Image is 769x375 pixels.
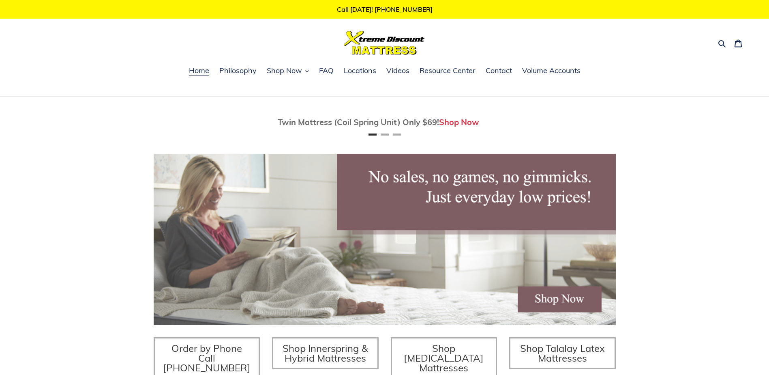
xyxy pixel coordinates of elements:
[163,342,251,374] span: Order by Phone Call [PHONE_NUMBER]
[368,134,377,136] button: Page 1
[267,66,302,75] span: Shop Now
[486,66,512,75] span: Contact
[154,154,616,325] img: herobannermay2022-1652879215306_1200x.jpg
[382,65,413,77] a: Videos
[272,337,379,369] a: Shop Innerspring & Hybrid Mattresses
[283,342,368,364] span: Shop Innerspring & Hybrid Mattresses
[340,65,380,77] a: Locations
[482,65,516,77] a: Contact
[315,65,338,77] a: FAQ
[189,66,209,75] span: Home
[509,337,616,369] a: Shop Talalay Latex Mattresses
[219,66,257,75] span: Philosophy
[215,65,261,77] a: Philosophy
[344,66,376,75] span: Locations
[520,342,605,364] span: Shop Talalay Latex Mattresses
[439,117,479,127] a: Shop Now
[404,342,484,374] span: Shop [MEDICAL_DATA] Mattresses
[185,65,213,77] a: Home
[278,117,439,127] span: Twin Mattress (Coil Spring Unit) Only $69!
[344,31,425,55] img: Xtreme Discount Mattress
[518,65,585,77] a: Volume Accounts
[416,65,480,77] a: Resource Center
[386,66,409,75] span: Videos
[420,66,476,75] span: Resource Center
[263,65,313,77] button: Shop Now
[522,66,580,75] span: Volume Accounts
[393,134,401,136] button: Page 3
[381,134,389,136] button: Page 2
[319,66,334,75] span: FAQ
